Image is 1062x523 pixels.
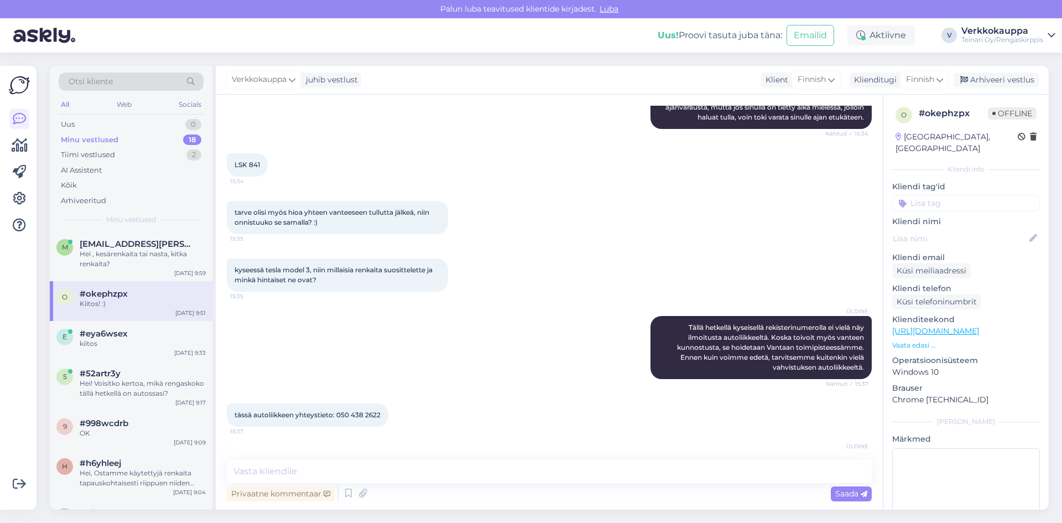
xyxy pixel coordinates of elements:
span: ÜLDINE [827,442,868,450]
div: Tiimi vestlused [61,149,115,160]
span: 15:34 [230,177,272,185]
div: Arhiveeritud [61,195,106,206]
div: 0 [185,119,201,130]
input: Lisa nimi [893,232,1027,245]
div: All [59,97,71,112]
p: Brauser [892,382,1040,394]
button: Emailid [787,25,834,46]
span: Nähtud ✓ 15:37 [826,380,868,388]
div: Klienditugi [850,74,897,86]
div: 2 [186,149,201,160]
span: Verkkokauppa [232,74,287,86]
input: Lisa tag [892,195,1040,211]
div: Web [114,97,134,112]
p: Kliendi nimi [892,216,1040,227]
span: e [63,333,67,341]
div: Hei! Voisitko kertoa, mikä rengaskoko tällä hetkellä on autossasi? [80,379,206,398]
div: # okephzpx [919,107,988,120]
a: [URL][DOMAIN_NAME] [892,326,979,336]
div: OK [80,428,206,438]
span: 5 [63,372,67,381]
div: Proovi tasuta juba täna: [658,29,782,42]
div: Verkkokauppa [961,27,1043,35]
div: kiitos [80,339,206,349]
p: Chrome [TECHNICAL_ID] [892,394,1040,406]
span: kyseessä tesla model 3, niin millaisia renkaita suosittelette ja minkä hintaiset ne ovat? [235,266,434,284]
span: 15:37 [230,427,272,436]
span: Otsi kliente [69,76,113,87]
span: Saada [835,489,867,499]
span: ÜLDINE [827,307,868,315]
p: Windows 10 [892,366,1040,378]
div: [DATE] 9:09 [174,438,206,447]
span: #eya6wsex [80,329,128,339]
span: mbm.mergim@gmail.com [80,239,195,249]
div: Küsi telefoninumbrit [892,294,981,309]
img: Askly Logo [9,75,30,96]
span: o [62,293,67,301]
div: Hei , kesärenkaita tai nasta, kitka renkaita? [80,249,206,269]
span: #998wcdrb [80,418,128,428]
div: Küsi meiliaadressi [892,263,971,278]
div: V [941,28,957,43]
p: Vaata edasi ... [892,340,1040,350]
div: Kiitos! :) [80,299,206,309]
span: LSK 841 [235,160,260,169]
div: Kõik [61,180,77,191]
div: [DATE] 9:59 [174,269,206,277]
p: Operatsioonisüsteem [892,355,1040,366]
div: Uus [61,119,75,130]
div: [DATE] 9:17 [175,398,206,407]
div: Socials [176,97,204,112]
div: Privaatne kommentaar [227,486,335,501]
span: #h6yhleej [80,458,121,468]
p: Kliendi telefon [892,283,1040,294]
span: m [62,243,68,251]
div: [GEOGRAPHIC_DATA], [GEOGRAPHIC_DATA] [896,131,1018,154]
p: Kliendi email [892,252,1040,263]
span: 9 [63,422,67,431]
span: Minu vestlused [106,215,156,225]
span: #pilxvd2a [80,508,121,518]
span: Finnish [798,74,826,86]
span: h [62,462,67,470]
span: 15:35 [230,235,272,243]
div: juhib vestlust [301,74,358,86]
div: 18 [183,134,201,146]
div: Arhiveeri vestlus [954,73,1039,87]
span: Nähtud ✓ 15:34 [825,130,868,138]
div: [DATE] 9:04 [173,488,206,496]
span: Tällä hetkellä kyseisellä rekisterinumerolla ei vielä näy ilmoitusta autoliikkeeltä. Koska toivoi... [677,323,866,371]
div: Minu vestlused [61,134,118,146]
span: Finnish [906,74,934,86]
div: Klient [761,74,788,86]
p: Kliendi tag'id [892,181,1040,193]
b: Uus! [658,30,679,40]
div: Kliendi info [892,164,1040,174]
div: Hei, Ostamme käytettyjä renkaita tapauskohtaisesti riippuen niiden kunnosta, koosta ja kysynnästä... [80,468,206,488]
div: AI Assistent [61,165,102,176]
div: [DATE] 9:51 [175,309,206,317]
span: 15:35 [230,292,272,301]
span: #okephzpx [80,289,128,299]
span: o [901,111,907,119]
div: [PERSON_NAME] [892,417,1040,427]
span: Luba [596,4,622,14]
a: VerkkokauppaTeinari Oy/Rengaskirppis [961,27,1055,44]
span: Offline [988,107,1037,120]
p: Märkmed [892,433,1040,445]
p: Klienditeekond [892,314,1040,325]
span: tässä autoliikkeen yhteystieto: 050 438 2622 [235,411,381,419]
div: Teinari Oy/Rengaskirppis [961,35,1043,44]
div: [DATE] 9:33 [174,349,206,357]
div: Aktiivne [847,25,915,45]
span: tarve olisi myös hioa yhteen vanteeseen tullutta jälkeä, niin onnistuuko se samalla? :) [235,208,431,226]
span: #52artr3y [80,369,121,379]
